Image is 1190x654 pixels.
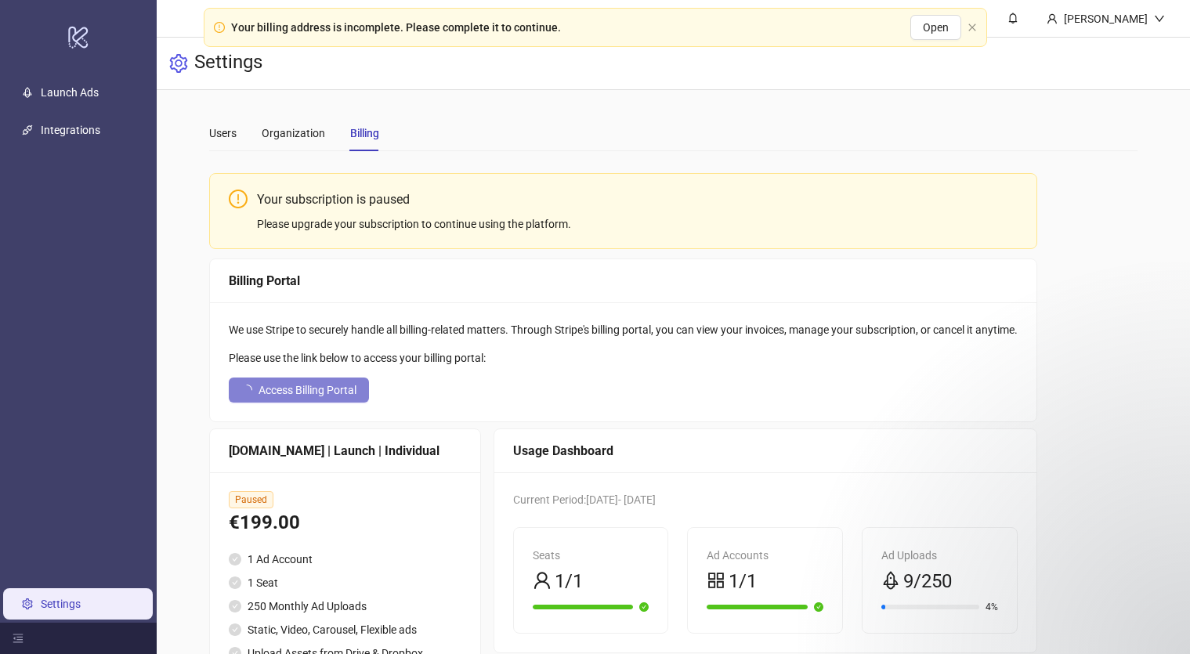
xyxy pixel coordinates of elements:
div: Organization [262,125,325,142]
div: Billing [350,125,379,142]
span: loading [240,383,254,397]
li: 250 Monthly Ad Uploads [229,598,461,615]
span: user [533,571,552,590]
div: Seats [533,547,649,564]
div: We use Stripe to securely handle all billing-related matters. Through Stripe's billing portal, yo... [229,321,1018,338]
div: Ad Uploads [881,547,998,564]
span: close [968,23,977,32]
span: Paused [229,491,273,508]
span: Access Billing Portal [259,384,356,396]
button: Access Billing Portal [229,378,369,403]
a: Integrations [41,124,100,136]
div: Usage Dashboard [513,441,1018,461]
div: [DOMAIN_NAME] | Launch | Individual [229,441,461,461]
div: €199.00 [229,508,461,538]
button: Open [910,15,961,40]
span: check-circle [814,602,823,612]
div: Users [209,125,237,142]
span: exclamation-circle [214,22,225,33]
span: exclamation-circle [229,190,248,208]
span: 1/1 [729,567,757,597]
a: Settings [41,598,81,610]
div: Your billing address is incomplete. Please complete it to continue. [231,19,561,36]
li: Static, Video, Carousel, Flexible ads [229,621,461,638]
span: check-circle [229,600,241,612]
div: Please use the link below to access your billing portal: [229,349,1018,367]
div: Billing Portal [229,271,1018,291]
span: check-circle [229,553,241,565]
span: down [1154,13,1165,24]
span: menu-fold [13,633,24,644]
span: rocket [881,571,900,590]
span: appstore [707,571,725,590]
span: setting [169,54,188,73]
span: bell [1007,13,1018,23]
div: Ad Accounts [707,547,823,564]
div: Please upgrade your subscription to continue using the platform. [257,215,1018,233]
span: check-circle [639,602,649,612]
span: 1/1 [555,567,583,597]
li: 1 Seat [229,574,461,591]
button: close [968,23,977,33]
span: user [1047,13,1058,24]
h3: Settings [194,50,262,77]
a: Launch Ads [41,86,99,99]
span: Current Period: [DATE] - [DATE] [513,493,656,506]
div: Your subscription is paused [257,190,1018,209]
span: Open [923,21,949,34]
span: check-circle [229,576,241,589]
div: [PERSON_NAME] [1058,10,1154,27]
li: 1 Ad Account [229,551,461,568]
span: check-circle [229,623,241,636]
